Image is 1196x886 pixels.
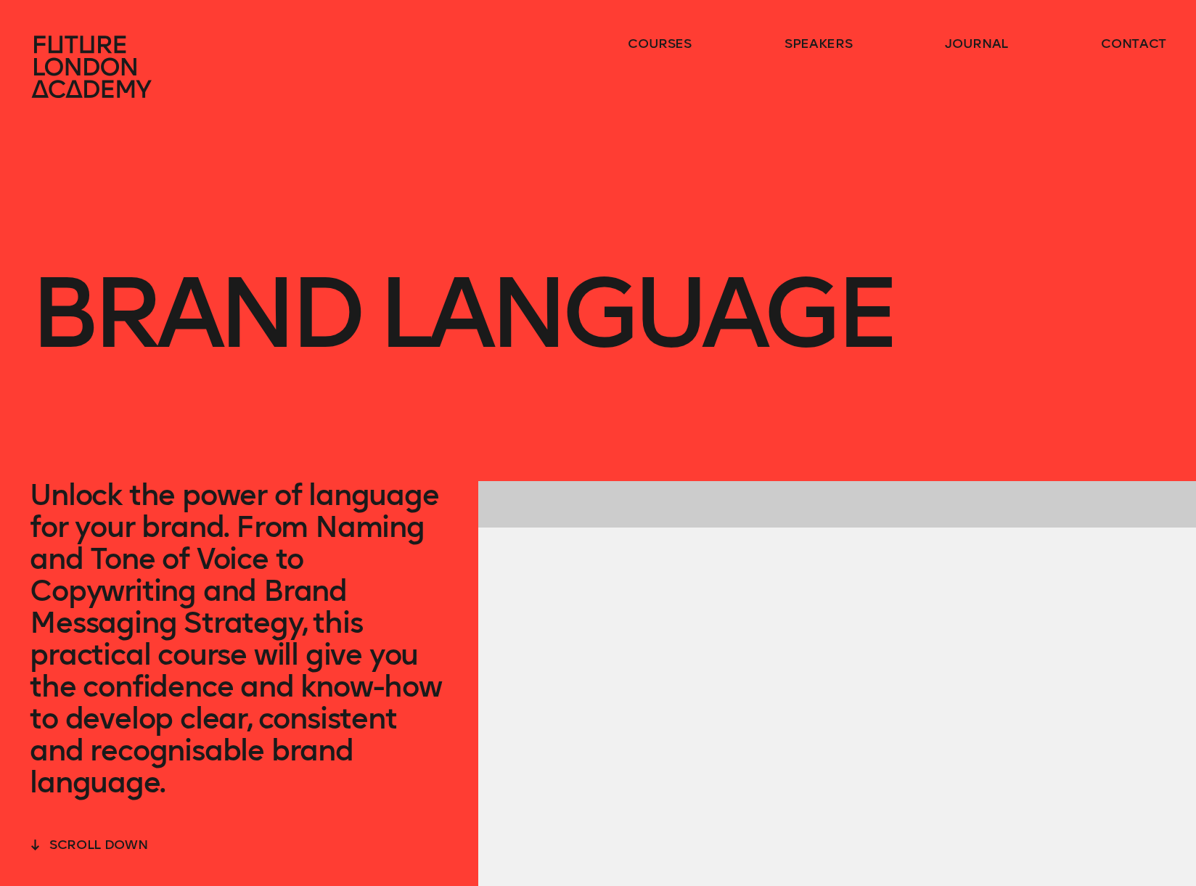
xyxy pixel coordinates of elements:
[1101,35,1166,52] a: contact
[49,837,147,853] span: scroll down
[30,173,893,408] h1: Brand Language
[628,35,692,52] a: courses
[30,479,448,798] p: Unlock the power of language for your brand. From Naming and Tone of Voice to Copywriting and Bra...
[785,35,852,52] a: speakers
[945,35,1008,52] a: journal
[30,833,147,853] button: scroll down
